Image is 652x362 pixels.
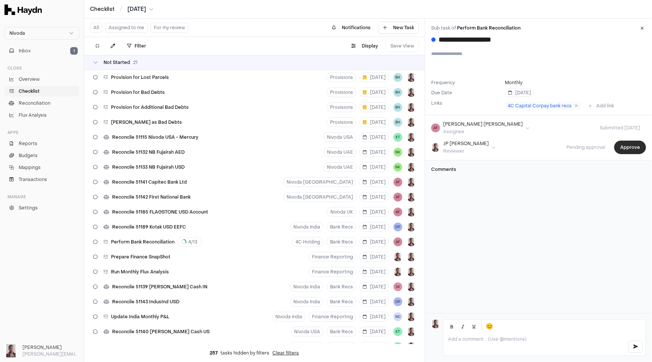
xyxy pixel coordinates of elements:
span: [DATE] [363,134,386,140]
a: Mappings [4,162,79,173]
button: [DATE] [359,73,389,82]
button: Bold (Ctrl+B) [446,321,457,332]
img: JP Smit [393,267,402,276]
button: Finance Reporting [309,267,356,277]
button: BH [393,118,402,127]
button: JP Smit [407,223,416,231]
img: JP Smit [407,88,416,97]
span: Submitted [DATE] [594,125,646,131]
button: JP Smit [407,73,416,82]
button: AF [393,193,402,202]
button: JP Smit [407,208,416,217]
img: Haydn Logo [4,4,42,15]
span: Reconcile 51113 PLAT BUS CHECKING [112,344,197,350]
span: [DATE] [363,104,386,110]
img: JP Smit [407,193,416,202]
button: [DATE] [359,222,389,232]
button: KT [393,327,402,336]
span: [DATE] [363,74,386,80]
button: JP Smit [407,118,416,127]
nav: breadcrumb [90,6,154,13]
a: 4C Capital Corpay bank recs [505,101,581,110]
button: JP Smit [407,133,416,142]
button: BH [393,103,402,112]
button: NK [393,148,402,157]
button: JP Smit [407,312,416,321]
span: [DATE] [363,194,386,200]
span: Filter [135,43,146,49]
button: [DATE] [359,252,389,262]
button: [DATE] [359,297,389,307]
span: Reconcile 51132 NB Fujairah AED [112,149,185,155]
span: Reconcile 51140 [PERSON_NAME] Cash US [112,329,210,335]
span: Checklist [19,88,40,95]
button: [DATE] [359,147,389,157]
span: AF [393,208,402,217]
button: AF[PERSON_NAME] [PERSON_NAME]Assignee [431,121,529,135]
button: Nivoda India [290,222,324,232]
label: Links [431,100,442,106]
span: ND [393,312,402,321]
img: JP Smit [407,178,416,187]
button: [DATE] [359,132,389,142]
a: Sub task of Perform Bank Reconciliation [431,25,520,31]
span: [DATE] [363,119,386,125]
button: Nivoda USA [291,342,324,352]
button: JP Smit [407,148,416,157]
span: Provision for Bad Debts [111,89,165,95]
button: All [90,23,102,33]
img: JP Smit [407,103,416,112]
img: JP Smit [407,327,416,336]
span: Reconcile 51143 IndusInd USD [112,299,179,305]
span: [DATE] [363,284,386,290]
a: Reports [4,138,79,149]
span: BH [393,88,402,97]
img: JP Smit [393,252,402,261]
button: Clear filters [273,350,299,356]
button: [DATE] [359,267,389,277]
button: Finance Reporting [309,312,356,322]
button: [DATE] [359,162,389,172]
img: JP Smit [407,267,416,276]
div: Manage [4,191,79,203]
button: Notifications [327,22,375,34]
button: New Task [378,22,419,34]
img: JP Smit [407,342,416,351]
a: Flux Analysis [4,110,79,120]
span: Reports [19,140,37,147]
button: DP [393,297,402,306]
div: Reviewer [443,148,489,154]
span: Prepare Finance SnapShot [111,254,170,260]
button: [DATE] [359,237,389,247]
button: AF [393,237,402,246]
button: Provisions [327,102,356,112]
button: JP SmitJP [PERSON_NAME]Reviewer [431,141,495,154]
button: DP [393,223,402,231]
span: Not Started [103,59,130,65]
button: Assigned to me [105,23,148,33]
span: [DATE] [363,329,386,335]
span: [DATE] [127,6,146,13]
span: KT [393,342,402,351]
button: NK [393,163,402,172]
button: KT [393,133,402,142]
button: [DATE] [359,342,389,352]
span: [DATE] [363,209,386,215]
button: Bank Recs [327,282,356,292]
button: Nivoda India [290,282,324,292]
span: [DATE] [363,179,386,185]
span: / [118,5,124,13]
button: Nivoda India [272,312,306,322]
span: Budgets [19,152,38,159]
span: Pending approval [560,144,611,150]
button: Bank Recs [327,342,356,352]
span: Reconciliation [19,100,50,107]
